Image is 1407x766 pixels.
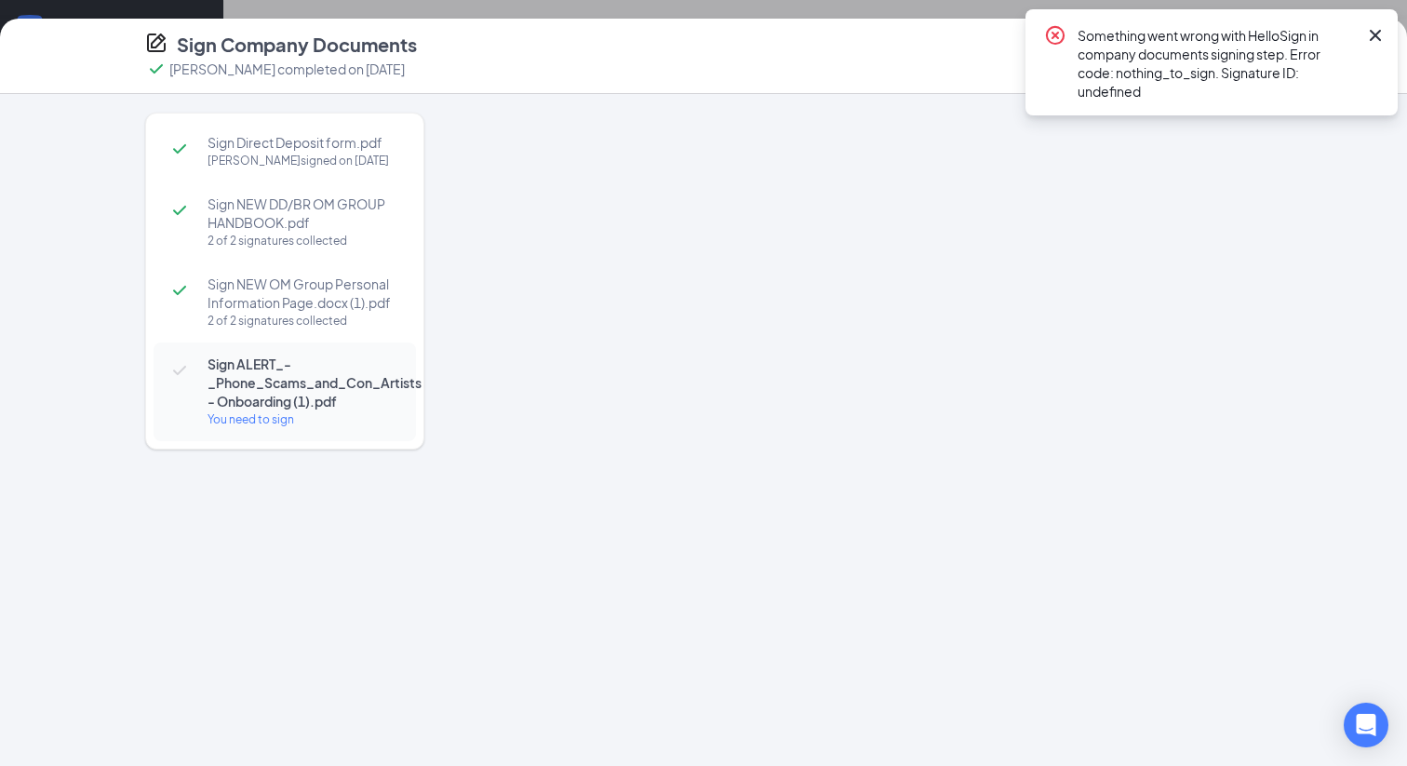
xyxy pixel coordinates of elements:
[208,275,397,312] span: Sign NEW OM Group Personal Information Page.docx (1).pdf
[1364,24,1387,47] svg: Cross
[1044,24,1066,47] svg: CrossCircle
[208,312,397,330] div: 2 of 2 signatures collected
[168,138,191,160] svg: Checkmark
[208,355,422,410] span: Sign ALERT_-_Phone_Scams_and_Con_Artists - Onboarding (1).pdf
[208,232,397,250] div: 2 of 2 signatures collected
[168,359,191,382] svg: Checkmark
[169,60,405,78] p: [PERSON_NAME] completed on [DATE]
[168,279,191,302] svg: Checkmark
[208,195,397,232] span: Sign NEW DD/BR OM GROUP HANDBOOK.pdf
[208,152,397,170] div: [PERSON_NAME] signed on [DATE]
[208,133,397,152] span: Sign Direct Deposit form.pdf
[1344,703,1388,747] div: Open Intercom Messenger
[168,199,191,222] svg: Checkmark
[177,32,417,58] h4: Sign Company Documents
[145,32,167,54] svg: CompanyDocumentIcon
[145,58,167,80] svg: Checkmark
[208,410,422,429] div: You need to sign
[1078,24,1357,101] div: Something went wrong with HelloSign in company documents signing step. Error code: nothing_to_sig...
